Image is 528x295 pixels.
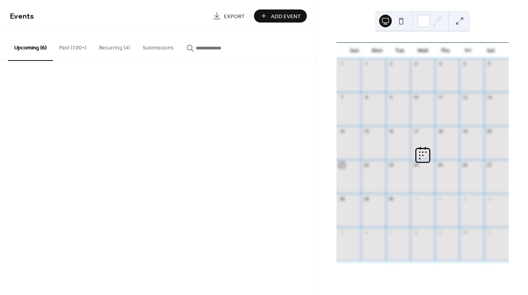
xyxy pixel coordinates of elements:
div: 5 [339,229,345,235]
div: 6 [363,229,369,235]
div: 21 [339,162,345,168]
div: 29 [363,196,369,202]
div: 1 [363,61,369,67]
div: 22 [363,162,369,168]
div: 26 [462,162,468,168]
div: 27 [487,162,492,168]
div: 4 [487,196,492,202]
div: 14 [339,128,345,134]
div: 19 [462,128,468,134]
div: 8 [363,95,369,100]
div: 6 [487,61,492,67]
div: 7 [388,229,394,235]
div: 11 [487,229,492,235]
div: Mon [366,43,389,59]
div: Sat [479,43,502,59]
div: 30 [388,196,394,202]
div: Thu [434,43,457,59]
span: Export [224,12,245,21]
div: 2 [388,61,394,67]
div: 9 [437,229,443,235]
div: 3 [413,61,419,67]
div: 23 [388,162,394,168]
div: 24 [413,162,419,168]
div: 4 [437,61,443,67]
div: Tue [389,43,412,59]
div: 10 [462,229,468,235]
div: 10 [413,95,419,100]
div: 8 [413,229,419,235]
div: 13 [487,95,492,100]
button: Recurring (4) [93,32,136,60]
div: Fri [457,43,480,59]
div: 9 [388,95,394,100]
div: 5 [462,61,468,67]
div: 25 [437,162,443,168]
button: Upcoming (6) [8,32,53,61]
a: Export [207,9,251,23]
div: 28 [339,196,345,202]
div: 2 [437,196,443,202]
div: Sun [343,43,366,59]
button: Past (100+) [53,32,93,60]
div: 1 [413,196,419,202]
div: 17 [413,128,419,134]
div: 7 [339,95,345,100]
div: 31 [339,61,345,67]
div: Wed [411,43,434,59]
button: Submissions [136,32,180,60]
div: 18 [437,128,443,134]
div: 11 [437,95,443,100]
span: Events [10,9,34,24]
div: 20 [487,128,492,134]
div: 3 [462,196,468,202]
div: 15 [363,128,369,134]
span: Add Event [271,12,301,21]
div: 16 [388,128,394,134]
button: Add Event [254,9,307,23]
div: 12 [462,95,468,100]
